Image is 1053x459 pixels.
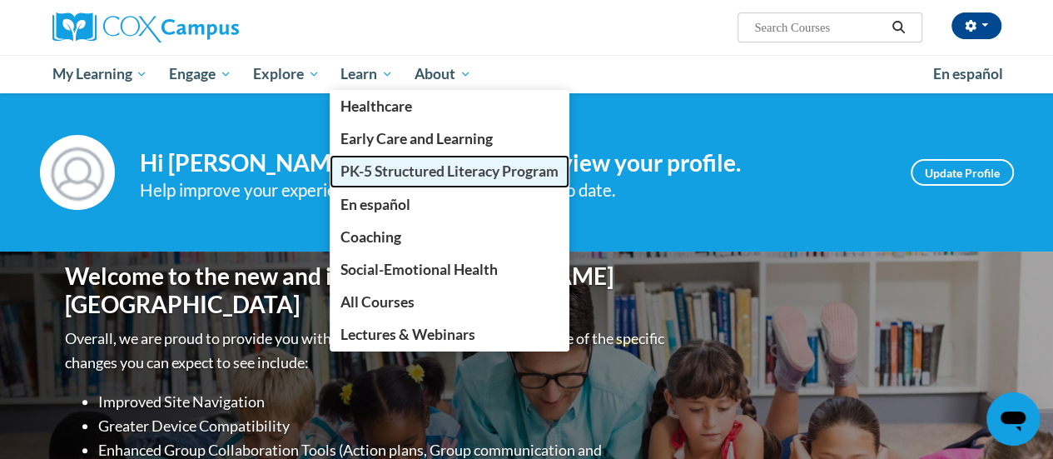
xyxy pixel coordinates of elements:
img: Profile Image [40,135,115,210]
iframe: Button to launch messaging window [986,392,1040,446]
a: Explore [242,55,330,93]
span: En español [933,65,1003,82]
a: PK-5 Structured Literacy Program [330,155,569,187]
a: Update Profile [911,159,1014,186]
a: About [404,55,482,93]
span: Lectures & Webinars [340,326,475,343]
a: Cox Campus [52,12,352,42]
a: En español [922,57,1014,92]
a: Engage [158,55,242,93]
button: Account Settings [951,12,1001,39]
span: Learn [340,64,393,84]
a: En español [330,188,569,221]
li: Greater Device Compatibility [98,414,668,438]
div: Main menu [40,55,1014,93]
span: Explore [253,64,320,84]
a: All Courses [330,286,569,318]
a: Early Care and Learning [330,122,569,155]
span: Coaching [340,228,401,246]
h1: Welcome to the new and improved [PERSON_NAME][GEOGRAPHIC_DATA] [65,262,668,318]
p: Overall, we are proud to provide you with a more streamlined experience. Some of the specific cha... [65,327,668,375]
a: Lectures & Webinars [330,318,569,351]
a: Learn [330,55,404,93]
span: My Learning [52,64,147,84]
span: Healthcare [340,97,412,115]
span: Engage [169,64,231,84]
span: Early Care and Learning [340,130,493,147]
span: All Courses [340,293,415,311]
span: En español [340,196,410,213]
li: Improved Site Navigation [98,390,668,414]
span: PK-5 Structured Literacy Program [340,162,559,180]
button: Search [886,17,911,37]
h4: Hi [PERSON_NAME]! Take a minute to review your profile. [140,149,886,177]
img: Cox Campus [52,12,239,42]
a: My Learning [42,55,159,93]
input: Search Courses [752,17,886,37]
a: Healthcare [330,90,569,122]
span: About [415,64,471,84]
span: Social-Emotional Health [340,261,498,278]
a: Coaching [330,221,569,253]
div: Help improve your experience by keeping your profile up to date. [140,177,886,204]
a: Social-Emotional Health [330,253,569,286]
